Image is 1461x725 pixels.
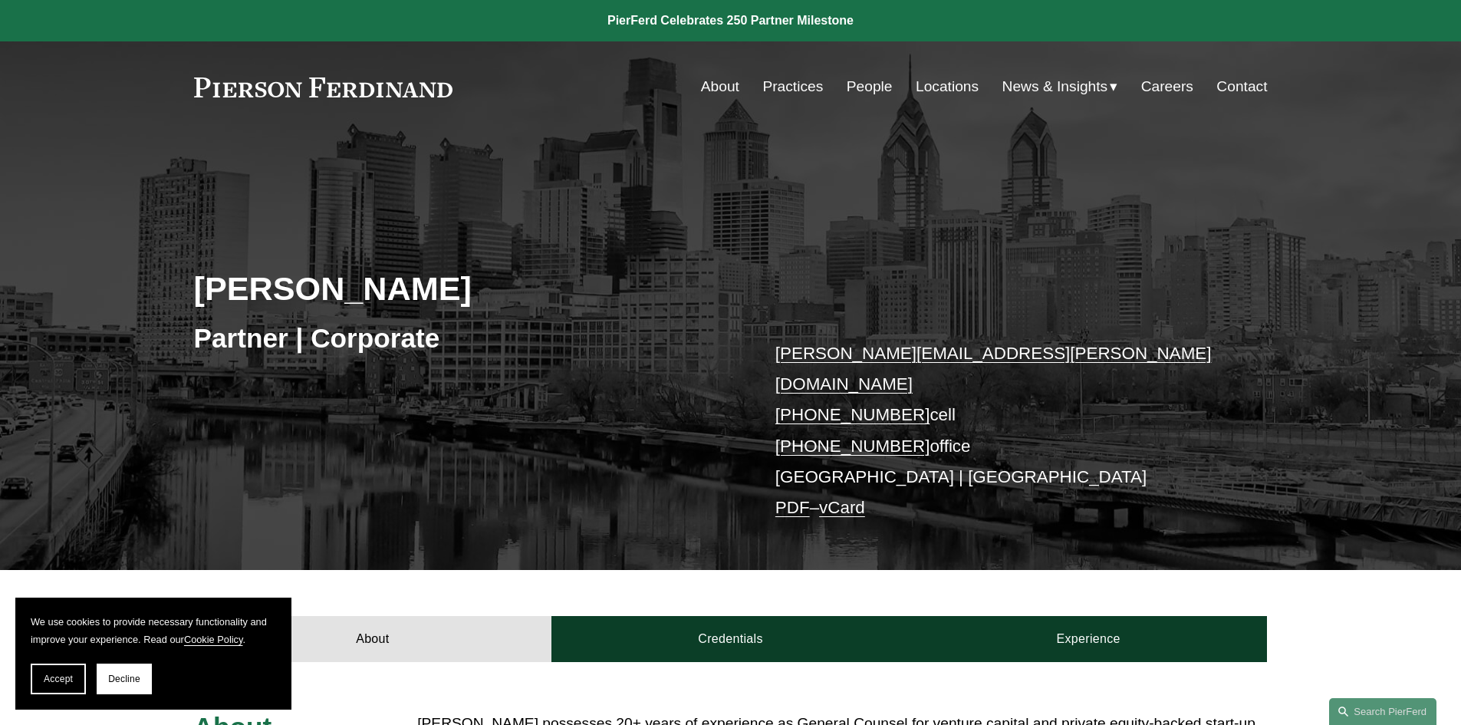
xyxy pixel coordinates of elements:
a: Careers [1141,72,1193,101]
a: Practices [762,72,823,101]
span: Accept [44,674,73,684]
section: Cookie banner [15,598,291,710]
a: [PHONE_NUMBER] [775,405,930,424]
h3: Partner | Corporate [194,321,731,355]
a: Locations [916,72,979,101]
p: cell office [GEOGRAPHIC_DATA] | [GEOGRAPHIC_DATA] – [775,338,1222,524]
a: Contact [1216,72,1267,101]
a: [PERSON_NAME][EMAIL_ADDRESS][PERSON_NAME][DOMAIN_NAME] [775,344,1212,394]
a: Experience [910,616,1268,662]
a: PDF [775,498,810,517]
a: vCard [819,498,865,517]
a: [PHONE_NUMBER] [775,437,930,456]
button: Decline [97,664,152,694]
a: Search this site [1329,698,1436,725]
a: About [194,616,552,662]
p: We use cookies to provide necessary functionality and improve your experience. Read our . [31,613,276,648]
a: Cookie Policy [184,634,243,645]
a: folder dropdown [1002,72,1118,101]
h2: [PERSON_NAME] [194,269,731,308]
span: Decline [108,674,140,684]
span: News & Insights [1002,74,1108,101]
a: Credentials [551,616,910,662]
a: People [847,72,893,101]
a: About [701,72,739,101]
button: Accept [31,664,86,694]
